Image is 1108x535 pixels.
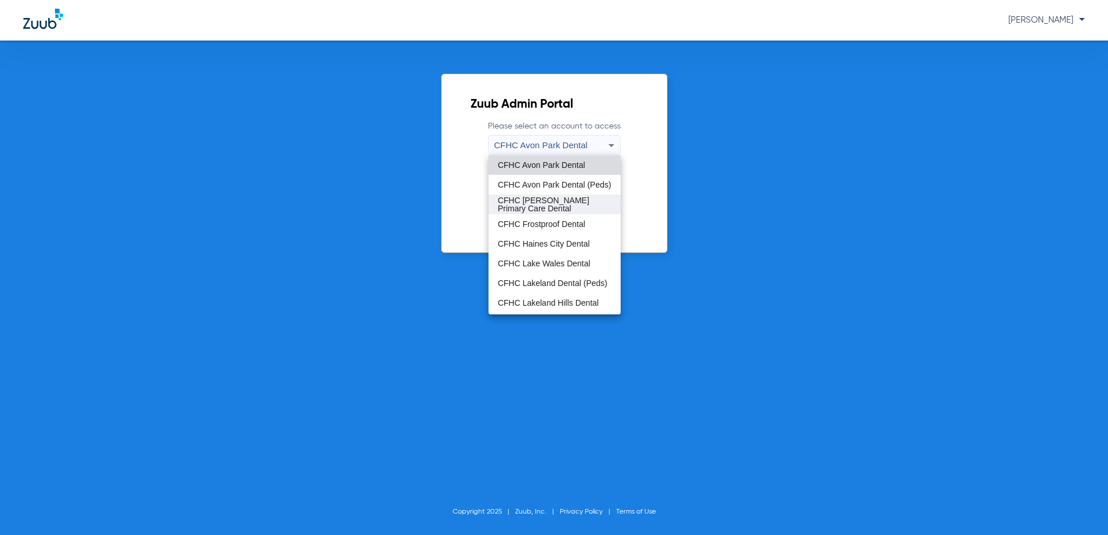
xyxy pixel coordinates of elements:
iframe: Chat Widget [1050,479,1108,535]
span: CFHC Frostproof Dental [498,220,585,228]
span: CFHC Lake Wales Dental [498,259,591,267]
span: CFHC Avon Park Dental (Peds) [498,181,611,189]
span: CFHC [PERSON_NAME] Primary Care Dental [498,196,611,212]
span: CFHC Lakeland Dental (Peds) [498,279,607,287]
span: CFHC Avon Park Dental [498,161,585,169]
span: CFHC Lakeland Hills Dental [498,299,599,307]
span: CFHC Haines City Dental [498,240,590,248]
